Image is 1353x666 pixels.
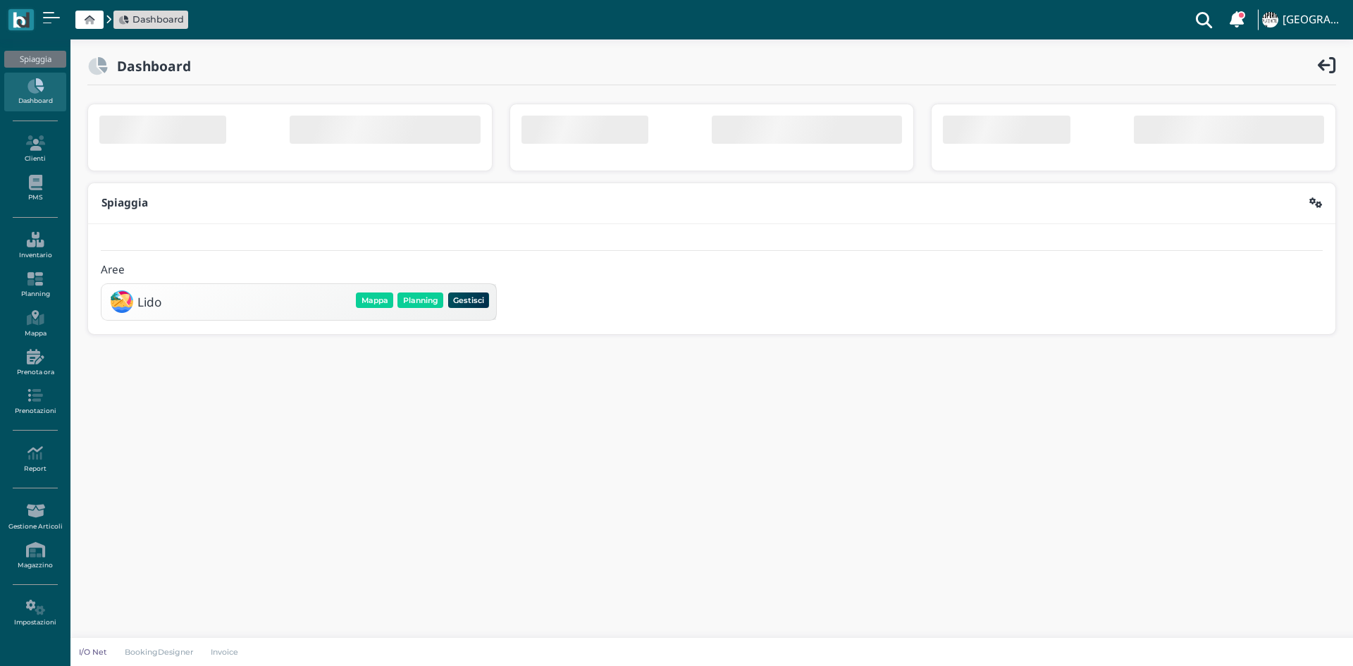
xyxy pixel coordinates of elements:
button: Planning [397,292,443,308]
div: Spiaggia [4,51,66,68]
h3: Lido [137,295,161,309]
a: Dashboard [4,73,66,111]
h4: Aree [101,264,125,276]
img: logo [13,12,29,28]
iframe: Help widget launcher [1253,622,1341,654]
a: PMS [4,169,66,208]
a: Clienti [4,130,66,168]
a: Prenota ora [4,343,66,382]
button: Gestisci [448,292,490,308]
h4: [GEOGRAPHIC_DATA] [1283,14,1345,26]
h2: Dashboard [108,58,191,73]
b: Spiaggia [101,195,148,210]
a: Dashboard [118,13,184,26]
a: ... [GEOGRAPHIC_DATA] [1260,3,1345,37]
a: Planning [4,266,66,304]
button: Mappa [356,292,393,308]
a: Mappa [4,304,66,343]
span: Dashboard [132,13,184,26]
img: ... [1262,12,1278,27]
a: Inventario [4,226,66,265]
